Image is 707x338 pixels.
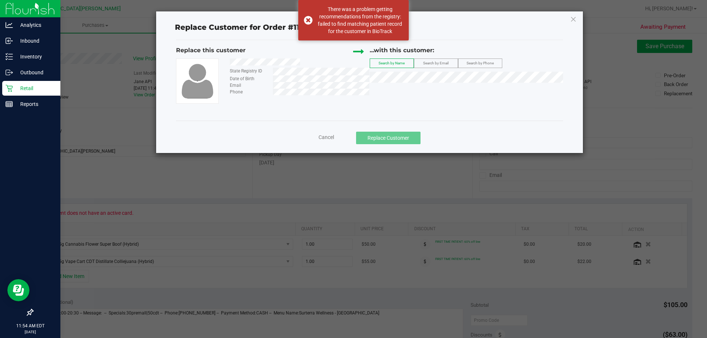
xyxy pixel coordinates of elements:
[6,100,13,108] inline-svg: Reports
[3,329,57,335] p: [DATE]
[224,68,272,74] div: State Registry ID
[176,47,246,54] span: Replace this customer
[467,61,494,65] span: Search by Phone
[224,89,272,95] div: Phone
[6,21,13,29] inline-svg: Analytics
[13,21,57,29] p: Analytics
[178,62,217,100] img: user-icon.png
[13,84,57,93] p: Retail
[224,82,272,89] div: Email
[3,323,57,329] p: 11:54 AM EDT
[7,279,29,301] iframe: Resource center
[6,69,13,76] inline-svg: Outbound
[6,85,13,92] inline-svg: Retail
[319,134,334,140] span: Cancel
[423,61,449,65] span: Search by Email
[6,53,13,60] inline-svg: Inventory
[317,6,403,35] div: There was a problem getting recommendations from the registry: failed to find matching patient re...
[13,68,57,77] p: Outbound
[370,47,434,54] span: ...with this customer:
[224,75,272,82] div: Date of Birth
[13,36,57,45] p: Inbound
[13,52,57,61] p: Inventory
[170,21,331,34] span: Replace Customer for Order #11843197
[13,100,57,108] p: Reports
[379,61,405,65] span: Search by Name
[6,37,13,45] inline-svg: Inbound
[356,132,421,144] button: Replace Customer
